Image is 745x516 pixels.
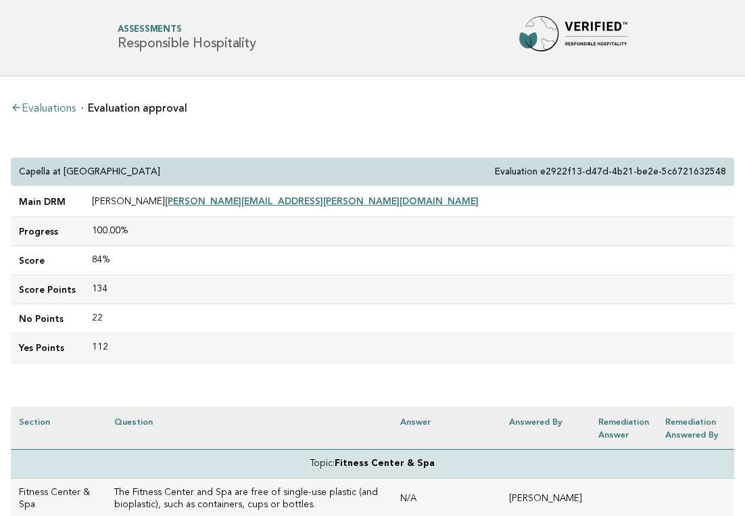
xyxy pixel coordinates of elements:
[81,103,187,114] li: Evaluation approval
[495,166,726,178] p: Evaluation e2922f13-d47d-4b21-be2e-5c6721632548
[11,275,84,304] td: Score Points
[11,449,734,478] td: Topic:
[106,406,392,450] th: Question
[19,166,160,178] p: Capella at [GEOGRAPHIC_DATA]
[84,275,734,304] td: 134
[84,187,734,217] td: [PERSON_NAME]
[11,246,84,275] td: Score
[335,459,435,468] strong: Fitness Center & Spa
[501,406,590,450] th: Answered by
[84,217,734,246] td: 100.00%
[11,187,84,217] td: Main DRM
[657,406,734,450] th: Remediation Answered by
[114,487,384,511] h3: The Fitness Center and Spa are free of single-use plastic (and bioplastic), such as containers, c...
[84,304,734,333] td: 22
[11,333,84,362] td: Yes Points
[11,304,84,333] td: No Points
[11,406,106,450] th: Section
[519,16,627,60] img: Forbes Travel Guide
[165,195,479,206] a: [PERSON_NAME][EMAIL_ADDRESS][PERSON_NAME][DOMAIN_NAME]
[84,246,734,275] td: 84%
[118,26,256,51] h1: Responsible Hospitality
[11,103,76,114] a: Evaluations
[11,217,84,246] td: Progress
[392,406,501,450] th: Answer
[84,333,734,362] td: 112
[118,26,256,34] span: Assessments
[590,406,657,450] th: Remediation Answer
